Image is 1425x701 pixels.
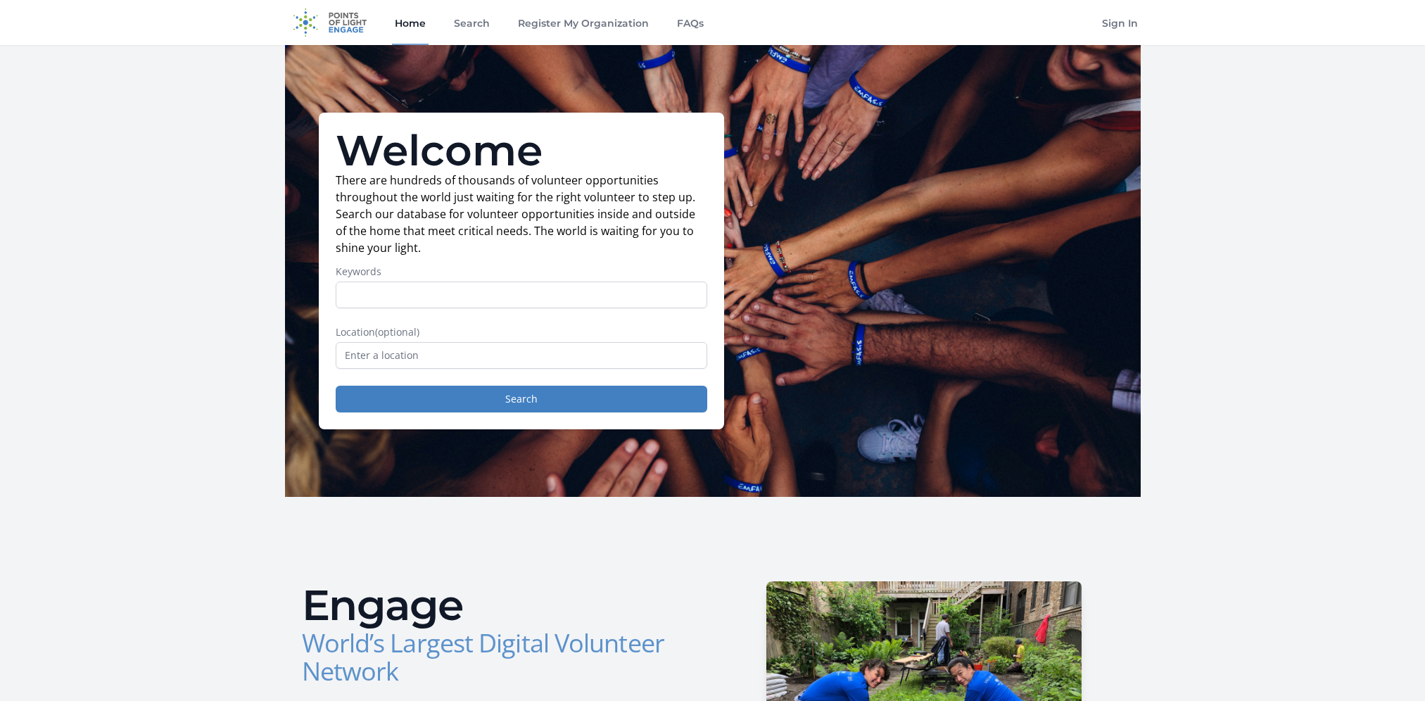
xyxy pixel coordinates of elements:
[302,629,702,686] h3: World’s Largest Digital Volunteer Network
[336,325,707,339] label: Location
[336,386,707,412] button: Search
[336,265,707,279] label: Keywords
[336,130,707,172] h1: Welcome
[336,172,707,256] p: There are hundreds of thousands of volunteer opportunities throughout the world just waiting for ...
[336,342,707,369] input: Enter a location
[375,325,419,339] span: (optional)
[302,584,702,626] h2: Engage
